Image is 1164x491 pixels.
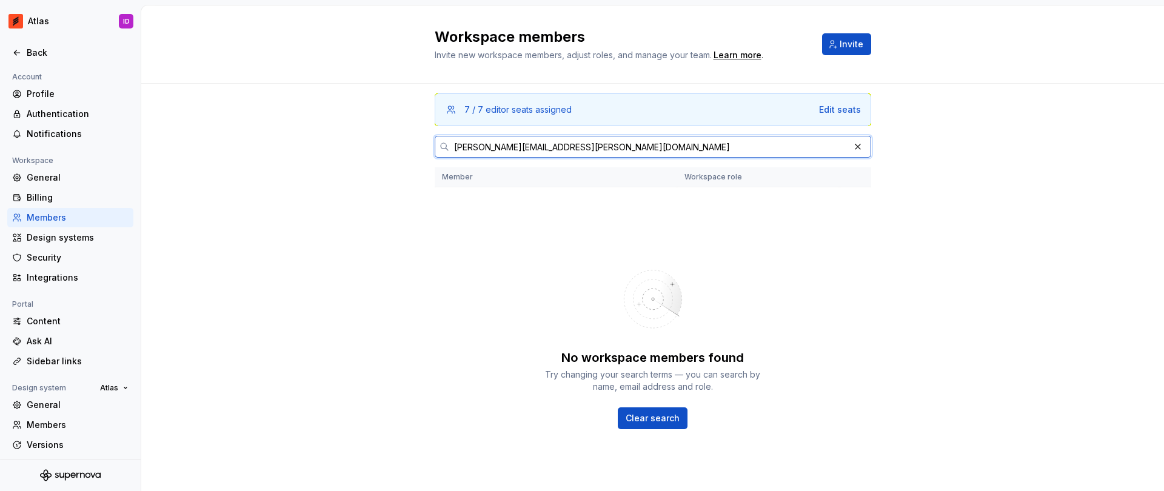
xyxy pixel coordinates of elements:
a: Content [7,312,133,331]
img: 102f71e4-5f95-4b3f-aebe-9cae3cf15d45.png [8,14,23,28]
div: Members [27,419,129,431]
a: Datasets [7,455,133,475]
span: Invite new workspace members, adjust roles, and manage your team. [435,50,712,60]
a: Back [7,43,133,62]
a: Notifications [7,124,133,144]
span: . [712,51,763,60]
div: No workspace members found [561,349,744,366]
div: 7 / 7 editor seats assigned [464,104,572,116]
div: Back [27,47,129,59]
a: General [7,395,133,415]
a: General [7,168,133,187]
a: Learn more [714,49,761,61]
a: Integrations [7,268,133,287]
input: Search in workspace members... [449,136,849,158]
div: Sidebar links [27,355,129,367]
div: Ask AI [27,335,129,347]
a: Versions [7,435,133,455]
div: Authentication [27,108,129,120]
div: Versions [27,439,129,451]
div: Profile [27,88,129,100]
button: Edit seats [819,104,861,116]
div: ID [123,16,130,26]
div: Billing [27,192,129,204]
div: Atlas [28,15,49,27]
button: Clear search [618,407,687,429]
div: Integrations [27,272,129,284]
th: Workspace role [677,167,840,187]
span: Invite [840,38,863,50]
div: Design systems [27,232,129,244]
h2: Workspace members [435,27,808,47]
div: Try changing your search terms — you can search by name, email address and role. [544,369,762,393]
span: Atlas [100,383,118,393]
button: AtlasID [2,8,138,35]
div: Portal [7,297,38,312]
a: Ask AI [7,332,133,351]
div: Members [27,212,129,224]
div: Notifications [27,128,129,140]
div: Design system [7,381,71,395]
span: Clear search [626,412,680,424]
div: Security [27,252,129,264]
div: General [27,399,129,411]
a: Design systems [7,228,133,247]
a: Billing [7,188,133,207]
div: Workspace [7,153,58,168]
a: Members [7,208,133,227]
svg: Supernova Logo [40,469,101,481]
a: Profile [7,84,133,104]
a: Members [7,415,133,435]
button: Invite [822,33,871,55]
div: General [27,172,129,184]
a: Authentication [7,104,133,124]
th: Member [435,167,677,187]
a: Security [7,248,133,267]
div: Content [27,315,129,327]
a: Sidebar links [7,352,133,371]
div: Account [7,70,47,84]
